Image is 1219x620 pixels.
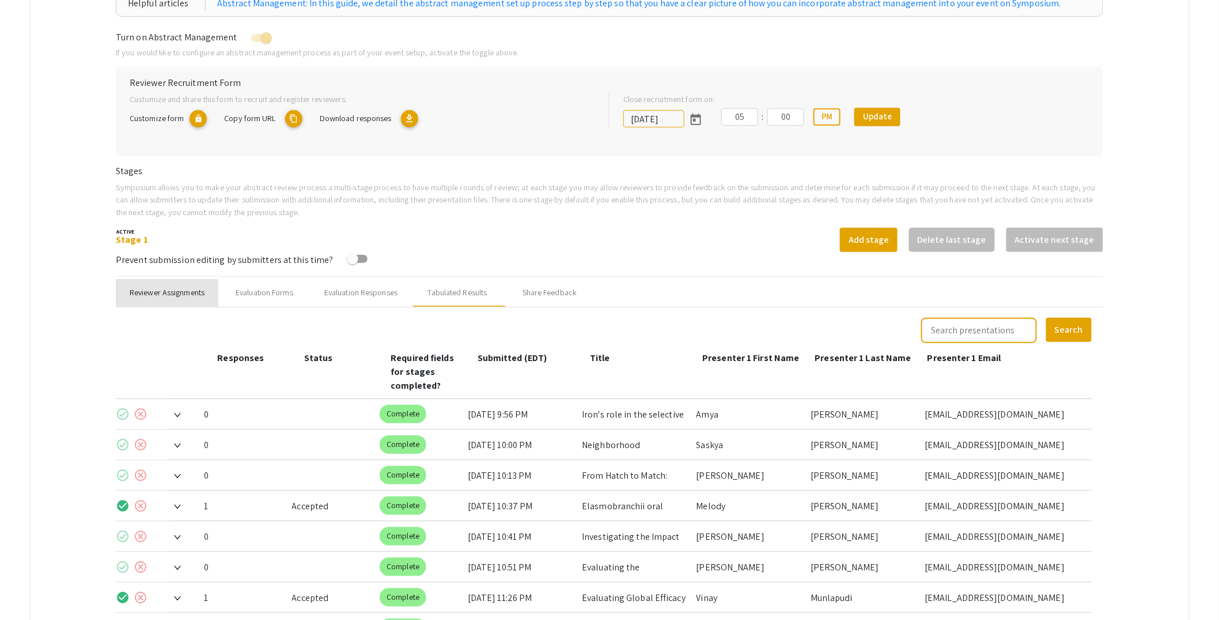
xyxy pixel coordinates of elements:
[174,596,181,601] img: Expand arrow
[854,108,900,126] button: Update
[134,407,147,421] mat-icon: cancel
[1006,228,1103,252] button: Activate next stage
[134,438,147,452] mat-icon: cancel
[130,287,205,299] div: Reviewer Assignments
[927,352,1001,364] span: Presenter 1 Email
[811,460,915,490] div: [PERSON_NAME]
[116,560,130,574] mat-icon: check_circle
[217,352,264,364] span: Responses
[582,583,687,613] div: Evaluating Global Efficacy of Artificial Intelligence (AI) ​ for Active Learning and Assessment ​...
[134,560,147,574] mat-icon: cancel
[696,583,801,613] div: Vinay
[380,466,426,484] mat-chip: Complete
[925,399,1082,429] div: [EMAIL_ADDRESS][DOMAIN_NAME]
[116,181,1103,219] p: Symposium allows you to make your abstract review process a multi-stage process to have multiple ...
[696,552,801,582] div: [PERSON_NAME]
[696,430,801,460] div: Saskya
[204,583,283,613] div: 1
[236,287,293,299] div: Evaluation Forms
[811,583,915,613] div: Munlapudi
[391,352,454,392] span: Required fields for stages completed?
[721,108,758,126] input: Hours
[811,552,915,582] div: [PERSON_NAME]
[130,112,184,123] span: Customize form
[925,583,1082,613] div: [EMAIL_ADDRESS][DOMAIN_NAME]
[813,108,841,126] button: PM
[204,552,283,582] div: 0
[204,430,283,460] div: 0
[320,112,392,123] span: Download responses
[285,110,302,127] mat-icon: copy URL
[925,552,1082,582] div: [EMAIL_ADDRESS][DOMAIN_NAME]
[925,491,1082,521] div: [EMAIL_ADDRESS][DOMAIN_NAME]
[582,552,687,582] div: Evaluating the Susceptibility of Bulimulus bonariensis (Mollusca: Gastropoda) Life Stages to Ento...
[134,591,147,604] mat-icon: cancel
[380,435,426,454] mat-chip: Complete
[767,108,804,126] input: Minutes
[1046,318,1092,342] button: Search
[204,399,283,429] div: 0
[758,110,767,124] div: :
[116,46,1103,59] p: If you would like to configure an abstract management process as part of your event setup, activa...
[925,430,1082,460] div: [EMAIL_ADDRESS][DOMAIN_NAME]
[478,352,547,364] span: Submitted (EDT)
[9,568,49,611] iframe: Chat
[204,491,283,521] div: 1
[190,110,207,127] mat-icon: lock
[582,460,687,490] div: From Hatch to Match: Rearing Bulimulus bonariensis (Mollusca: Gastropoda) for Testing Entomopatho...
[174,505,181,509] img: Expand arrow
[174,535,181,540] img: Expand arrow
[811,430,915,460] div: [PERSON_NAME]
[523,287,577,299] div: Share Feedback
[696,399,801,429] div: Amya
[582,491,687,521] div: Elasmobranchii oral microbiome diversity within [GEOGRAPHIC_DATA][US_STATE]: Implications of shar...
[811,491,915,521] div: [PERSON_NAME]
[116,254,333,266] span: Prevent submission editing by submitters at this time?
[174,444,181,448] img: Expand arrow
[292,583,371,613] div: Accepted
[582,521,687,551] div: Investigating the Impact of Endogenous Hormones and Neurotransmitters on Quorum Sensing Modulation
[116,468,130,482] mat-icon: check_circle
[134,499,147,513] mat-icon: cancel
[582,430,687,460] div: Neighborhood deprivation and psychosocial outcomes in PLWH: moderation by inflammation and safety
[582,399,687,429] div: Iron's role in the selective dopaminergic neuron vulnerability of [PERSON_NAME][MEDICAL_DATA]: Di...
[116,591,130,604] mat-icon: check_circle
[380,497,426,515] mat-chip: Complete
[909,228,995,252] button: Delete last stage
[116,31,237,43] span: Turn on Abstract Management
[468,491,573,521] div: [DATE] 10:37 PM
[925,521,1082,551] div: [EMAIL_ADDRESS][DOMAIN_NAME]
[380,527,426,546] mat-chip: Complete
[468,399,573,429] div: [DATE] 9:56 PM
[380,588,426,607] mat-chip: Complete
[130,77,1089,88] h6: Reviewer Recruitment Form
[116,166,1103,176] h6: Stages
[204,521,283,551] div: 0
[921,318,1037,343] input: Search presentations
[380,558,426,576] mat-chip: Complete
[134,529,147,543] mat-icon: cancel
[380,405,426,423] mat-chip: Complete
[116,529,130,543] mat-icon: check_circle
[702,352,799,364] span: Presenter 1 First Name
[811,399,915,429] div: [PERSON_NAME]
[696,460,801,490] div: [PERSON_NAME]
[116,438,130,452] mat-icon: check_circle
[815,352,911,364] span: Presenter 1 Last Name
[204,460,283,490] div: 0
[401,110,418,127] mat-icon: Export responses
[811,521,915,551] div: [PERSON_NAME]
[684,108,707,131] button: Open calendar
[116,407,130,421] mat-icon: check_circle
[292,491,371,521] div: Accepted
[174,413,181,418] img: Expand arrow
[840,228,898,252] button: Add stage
[134,468,147,482] mat-icon: cancel
[623,93,715,106] label: Close recruitment form on:
[116,234,148,246] a: Stage 1
[590,352,610,364] span: Title
[116,499,130,513] mat-icon: check_circle
[324,287,397,299] div: Evaluation Responses
[468,583,573,613] div: [DATE] 11:26 PM
[130,93,590,106] p: Customize and share this form to recruit and register reviewers:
